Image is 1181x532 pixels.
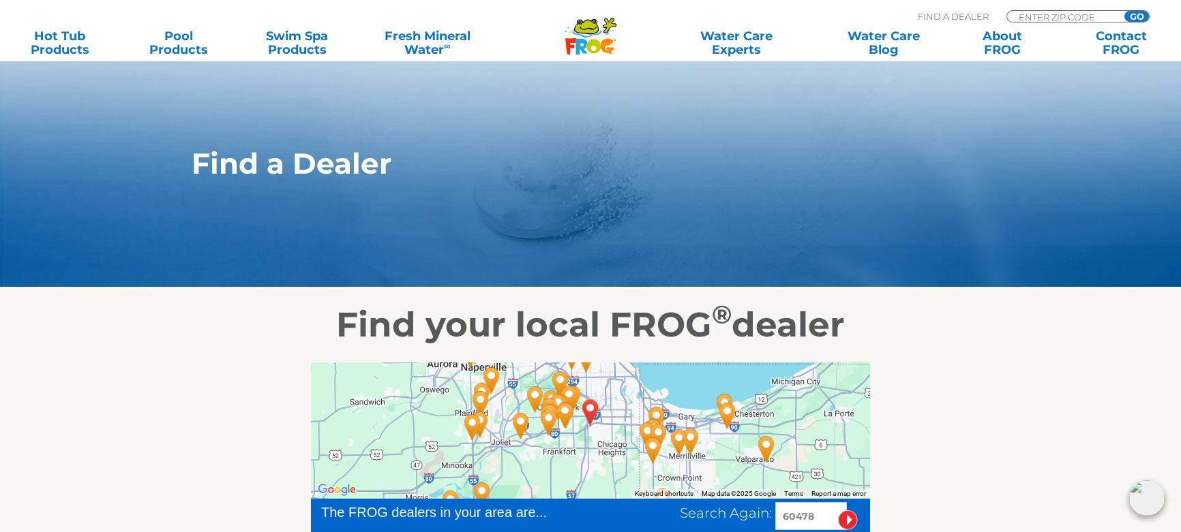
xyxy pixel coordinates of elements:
[838,510,858,530] input: Submit
[370,29,485,57] a: Fresh MineralWater∞
[957,29,1049,57] a: AboutFROG
[545,366,576,403] div: All Seasons Pools & Spas Inc ? Orland Park - 9 miles away.
[784,490,803,497] a: Terms (opens in new tab)
[314,481,359,499] img: Google
[675,423,706,460] div: American Sale Inc - Merrillville - 22 miles away.
[712,397,743,434] div: Water Way Pool & Spa - 29 miles away.
[192,147,926,180] h1: Find a Dealer
[1129,480,1165,516] img: openIcon
[251,29,343,57] a: Swim SpaProducts
[702,490,776,497] span: Map data ©2025 Google
[638,413,669,450] div: Leslie's Poolmart Inc # 415 - 14 miles away.
[918,10,989,22] p: Find A Dealer
[575,394,606,431] div: CNTRY CLB HLS, IL 60478
[543,388,574,425] div: The Great Escape - Orland Park - 7 miles away.
[534,398,565,435] div: Caribbean Pools & Spas - 9 miles away.
[638,432,669,469] div: St John Pool Center - 15 miles away.
[466,477,498,514] div: DesRochers Backyard Pools & Spas - Wilmington - 29 miles away.
[465,386,496,422] div: The Great Escape - Joliet - 23 miles away.
[751,431,782,467] div: Caribbean Pools & Spas - Valparaiso - 37 miles away.
[171,304,1010,345] h2: Find your local FROG dealer
[321,502,596,522] div: The FROG dealers in your area are...
[534,392,565,429] div: Caribbean Pools Inc - Orland Park - 9 miles away.
[838,29,930,57] a: Water CareBlog
[533,404,565,441] div: Mud Turtle Pools - 9 miles away.
[536,385,567,422] div: American Sale Inc - Orland Park - 8 miles away.
[520,381,551,418] div: Aqua Pools Inc - 12 miles away.
[444,40,451,51] sup: ∞
[550,396,581,433] div: American Sale Inc - Outlet - 5 miles away.
[132,29,224,57] a: PoolProducts
[314,481,359,499] a: Open this area in Google Maps (opens a new window)
[1075,29,1167,57] a: ContactFROG
[457,409,488,445] div: DesRochers Backyard Pools & Spas - Shorewood - 25 miles away.
[632,417,663,454] div: Royal Pools & More - 13 miles away.
[554,380,585,417] div: The Great Escape - Tinley Park - 5 miles away.
[709,388,741,425] div: Leslie's Poolmart, Inc. # 853 - 28 miles away.
[712,299,732,330] sup: ®
[466,377,498,414] div: Paradise Pools & Spas of Illinois - 23 miles away.
[635,489,693,499] button: Keyboard shortcuts
[14,29,106,57] a: Hot TubProducts
[643,418,674,455] div: Caribbean Pools & Spas - Schererville - 15 miles away.
[641,401,672,438] div: B & F Pools - Highland - 14 miles away.
[1124,11,1149,22] input: GO
[435,485,466,522] div: Genuine Pool Care Inc - 35 miles away.
[811,490,866,497] a: Report a map error
[533,397,565,434] div: Cancun Pools & Spas - 9 miles away.
[464,406,496,443] div: Neptune Pools - 23 miles away.
[1017,11,1109,22] input: Zip Code Form
[647,483,678,520] div: Ruff N Tuff Country Store - 24 miles away.
[663,424,695,460] div: The Great Escape - Merrillville - 19 miles away.
[505,407,537,444] div: Pool & Spa Works Inc - 15 miles away.
[680,505,772,521] span: Search Again:
[661,29,811,57] a: Water CareExperts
